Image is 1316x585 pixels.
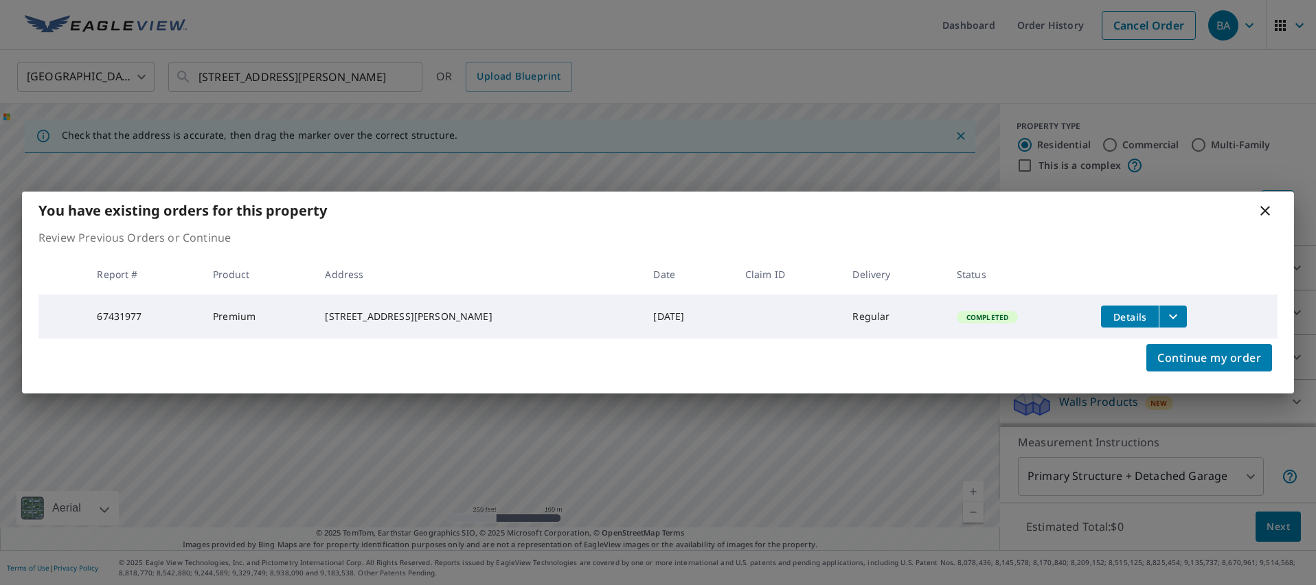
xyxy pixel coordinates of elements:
[1101,306,1159,328] button: detailsBtn-67431977
[642,254,734,295] th: Date
[841,254,945,295] th: Delivery
[38,201,327,220] b: You have existing orders for this property
[202,254,314,295] th: Product
[1146,344,1272,371] button: Continue my order
[86,254,202,295] th: Report #
[38,229,1278,246] p: Review Previous Orders or Continue
[642,295,734,339] td: [DATE]
[314,254,642,295] th: Address
[86,295,202,339] td: 67431977
[202,295,314,339] td: Premium
[841,295,945,339] td: Regular
[1109,310,1150,323] span: Details
[734,254,842,295] th: Claim ID
[946,254,1091,295] th: Status
[958,312,1017,322] span: Completed
[1159,306,1187,328] button: filesDropdownBtn-67431977
[325,310,631,323] div: [STREET_ADDRESS][PERSON_NAME]
[1157,348,1261,367] span: Continue my order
